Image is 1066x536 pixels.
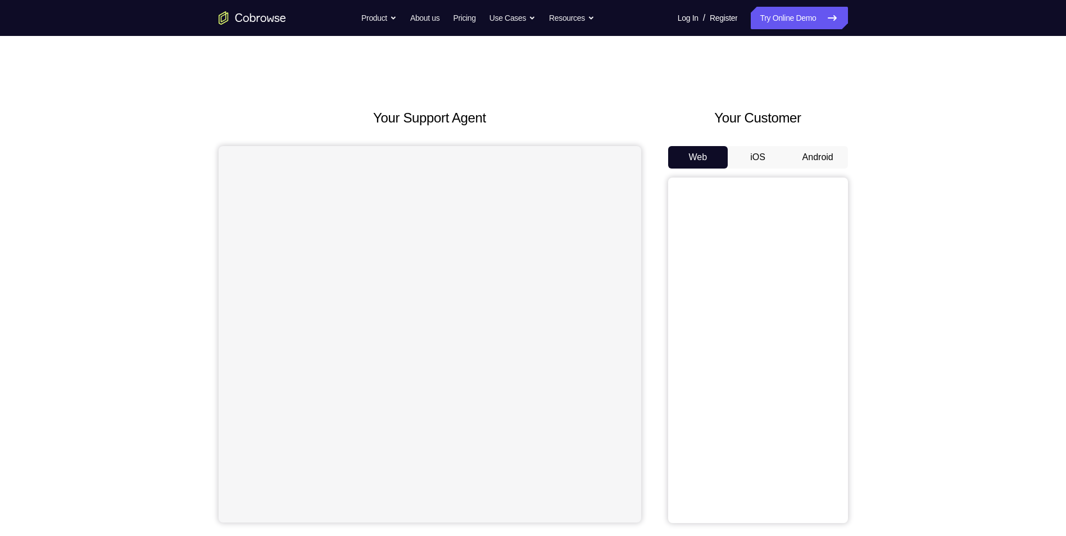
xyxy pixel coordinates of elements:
a: About us [410,7,439,29]
button: Use Cases [489,7,536,29]
button: Web [668,146,728,169]
a: Pricing [453,7,475,29]
button: iOS [728,146,788,169]
a: Try Online Demo [751,7,847,29]
h2: Your Support Agent [219,108,641,128]
button: Android [788,146,848,169]
a: Go to the home page [219,11,286,25]
iframe: Agent [219,146,641,523]
h2: Your Customer [668,108,848,128]
a: Log In [678,7,698,29]
span: / [703,11,705,25]
a: Register [710,7,737,29]
button: Product [361,7,397,29]
button: Resources [549,7,595,29]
